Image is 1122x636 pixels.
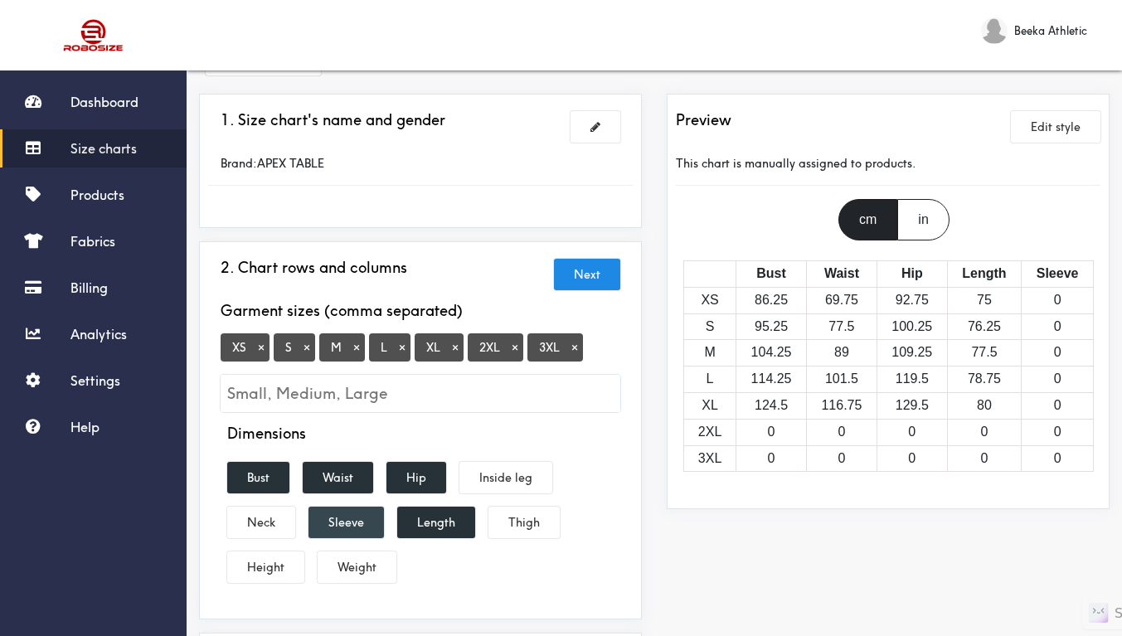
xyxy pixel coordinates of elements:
button: Tag at index 4 with value XL focussed. Press backspace to remove [447,340,464,355]
button: Waist [303,462,373,493]
td: 95.25 [736,313,807,340]
img: Robosize [32,12,156,58]
td: 0 [1022,445,1094,472]
img: Beeka Athletic [981,17,1008,44]
span: Billing [70,279,108,296]
h4: Dimensions [227,425,306,443]
button: Tag at index 1 with value S focussed. Press backspace to remove [299,340,315,355]
button: Inside leg [459,462,552,493]
span: Fabrics [70,233,115,250]
td: 104.25 [736,340,807,367]
td: XL [684,392,736,419]
button: Bust [227,462,289,493]
td: 100.25 [877,313,947,340]
td: 119.5 [877,367,947,393]
th: Sleeve [1022,260,1094,287]
td: 0 [1022,340,1094,367]
td: 0 [1022,367,1094,393]
td: 89 [806,340,877,367]
span: Settings [70,372,120,389]
td: 0 [806,445,877,472]
button: Thigh [488,507,560,538]
td: 116.75 [806,392,877,419]
button: Tag at index 3 with value L focussed. Press backspace to remove [394,340,410,355]
td: 86.25 [736,287,807,313]
td: 75 [947,287,1022,313]
td: 77.5 [806,313,877,340]
td: M [684,340,736,367]
h4: Garment sizes (comma separated) [221,302,463,320]
td: 0 [1022,287,1094,313]
button: Height [227,551,304,583]
button: Weight [318,551,396,583]
button: Edit style [1011,111,1100,143]
th: Waist [806,260,877,287]
td: 0 [947,419,1022,445]
td: 109.25 [877,340,947,367]
th: Hip [877,260,947,287]
td: 80 [947,392,1022,419]
button: Next [554,259,620,290]
div: in [897,199,949,240]
div: Brand: APEX TABLE [208,154,433,172]
div: cm [838,199,897,240]
td: 92.75 [877,287,947,313]
td: 0 [947,445,1022,472]
button: Tag at index 5 with value 2XL focussed. Press backspace to remove [507,340,523,355]
span: XL [415,333,464,362]
span: Dashboard [70,94,138,110]
th: Length [947,260,1022,287]
td: L [684,367,736,393]
span: 2XL [468,333,523,362]
button: Tag at index 6 with value 3XL focussed. Press backspace to remove [566,340,583,355]
button: Tag at index 0 with value XS focussed. Press backspace to remove [253,340,270,355]
th: Bust [736,260,807,287]
div: This chart is manually assigned to products. [676,142,1100,186]
span: Help [70,419,100,435]
td: 77.5 [947,340,1022,367]
span: XS [221,333,270,362]
td: 0 [736,419,807,445]
input: Small, Medium, Large [221,375,620,412]
td: 0 [1022,392,1094,419]
td: 0 [877,419,947,445]
span: M [319,333,365,362]
td: 0 [806,419,877,445]
td: 124.5 [736,392,807,419]
button: Neck [227,507,295,538]
h3: 1. Size chart's name and gender [221,111,445,129]
h3: Preview [676,111,731,129]
td: 0 [1022,419,1094,445]
td: S [684,313,736,340]
h3: 2. Chart rows and columns [221,259,407,277]
button: Hip [386,462,446,493]
span: S [274,333,315,362]
td: 76.25 [947,313,1022,340]
span: Analytics [70,326,127,342]
td: 129.5 [877,392,947,419]
td: 0 [877,445,947,472]
button: Sleeve [308,507,384,538]
td: 2XL [684,419,736,445]
td: 3XL [684,445,736,472]
td: 78.75 [947,367,1022,393]
td: XS [684,287,736,313]
button: Length [397,507,475,538]
td: 69.75 [806,287,877,313]
td: 0 [736,445,807,472]
td: 114.25 [736,367,807,393]
td: 0 [1022,313,1094,340]
span: Size charts [70,140,137,157]
span: Products [70,187,124,203]
span: L [369,333,410,362]
span: Beeka Athletic [1014,22,1087,40]
button: Tag at index 2 with value M focussed. Press backspace to remove [348,340,365,355]
span: 3XL [527,333,583,362]
td: 101.5 [806,367,877,393]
